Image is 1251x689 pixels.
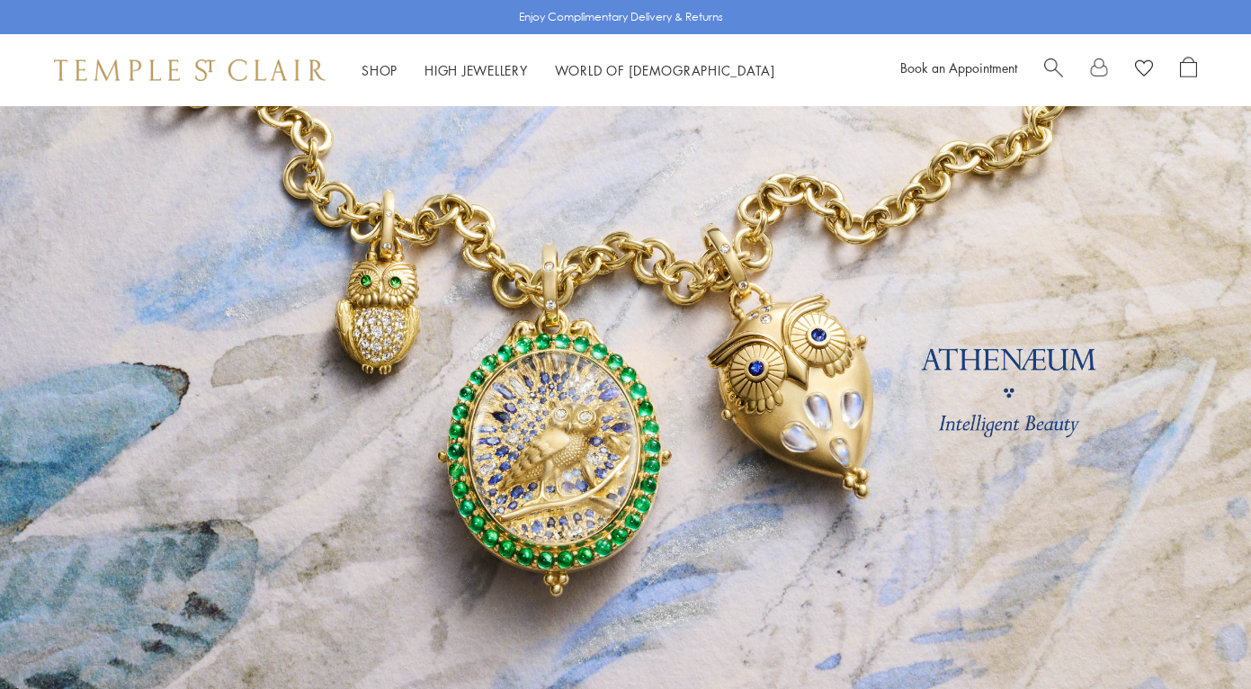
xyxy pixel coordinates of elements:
a: ShopShop [362,61,398,79]
a: High JewelleryHigh Jewellery [424,61,528,79]
a: World of [DEMOGRAPHIC_DATA]World of [DEMOGRAPHIC_DATA] [555,61,775,79]
a: Search [1044,57,1063,84]
a: Book an Appointment [900,58,1017,76]
a: View Wishlist [1135,57,1153,84]
img: Temple St. Clair [54,59,326,81]
nav: Main navigation [362,59,775,82]
a: Open Shopping Bag [1180,57,1197,84]
p: Enjoy Complimentary Delivery & Returns [519,8,723,26]
iframe: Gorgias live chat messenger [1161,604,1233,671]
